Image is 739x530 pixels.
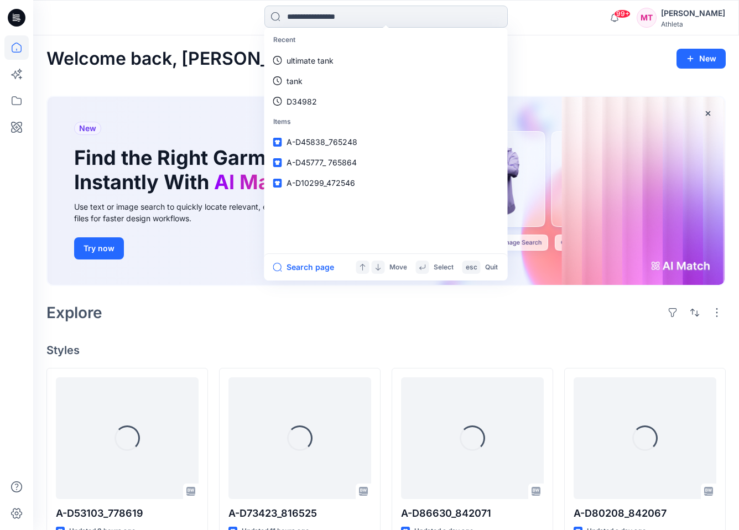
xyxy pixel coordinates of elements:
[267,132,506,152] a: A-D45838_765248
[46,49,329,69] h2: Welcome back, [PERSON_NAME]
[661,20,725,28] div: Athleta
[228,506,371,521] p: A-D73423_816525
[74,146,306,194] h1: Find the Right Garment Instantly With
[287,178,355,188] span: A-D10299_472546
[287,75,303,87] p: tank
[267,50,506,71] a: ultimate tank
[56,506,199,521] p: A-D53103_778619
[46,304,102,321] h2: Explore
[79,122,96,135] span: New
[267,112,506,132] p: Items
[267,91,506,112] a: D34982
[74,237,124,259] button: Try now
[574,506,716,521] p: A-D80208_842067
[434,262,454,273] p: Select
[389,262,407,273] p: Move
[214,170,301,194] span: AI Match
[287,137,357,147] span: A-D45838_765248
[267,71,506,91] a: tank
[287,158,357,167] span: A-D45777_ 765864
[287,96,317,107] p: D34982
[466,262,477,273] p: esc
[661,7,725,20] div: [PERSON_NAME]
[273,261,334,274] button: Search page
[676,49,726,69] button: New
[287,55,334,66] p: ultimate tank
[401,506,544,521] p: A-D86630_842071
[46,344,726,357] h4: Styles
[267,152,506,173] a: A-D45777_ 765864
[485,262,498,273] p: Quit
[267,173,506,193] a: A-D10299_472546
[637,8,657,28] div: MT
[74,201,323,224] div: Use text or image search to quickly locate relevant, editable .bw files for faster design workflows.
[267,30,506,50] p: Recent
[614,9,631,18] span: 99+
